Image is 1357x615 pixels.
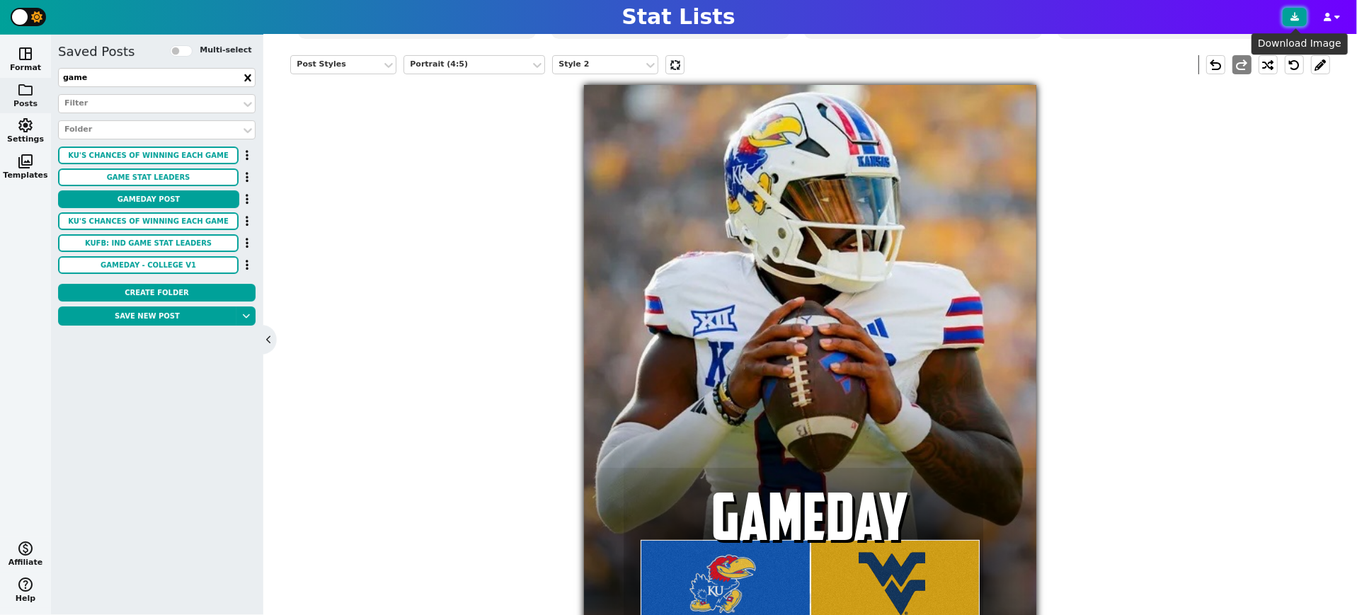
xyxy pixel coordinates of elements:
[559,59,638,71] div: Style 2
[17,117,34,134] span: settings
[58,190,239,208] button: GAMEDAY POST
[1206,55,1225,74] button: undo
[58,168,239,186] button: GAME STAT LEADERS
[297,59,376,71] div: Post Styles
[1207,57,1224,74] span: undo
[410,59,525,71] div: Portrait (4:5)
[17,153,34,170] span: photo_library
[17,45,34,62] span: space_dashboard
[200,45,251,57] label: Multi-select
[58,234,239,252] button: KUFB: Ind Game Stat Leaders
[622,4,735,30] h1: Stat Lists
[706,478,915,555] span: GAMEDAY
[58,68,256,87] input: Search
[1232,55,1252,74] button: redo
[17,576,34,593] span: help
[58,212,239,230] button: KU'S CHANCES OF WINNING EACH GAME
[58,284,256,301] button: Create Folder
[17,540,34,557] span: monetization_on
[58,256,239,274] button: GAMEDAY - College v1
[17,81,34,98] span: folder
[58,146,239,164] button: KU'S CHANCES OF WINNING EACH GAME
[58,306,236,326] button: Save new post
[58,44,134,59] h5: Saved Posts
[1233,57,1250,74] span: redo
